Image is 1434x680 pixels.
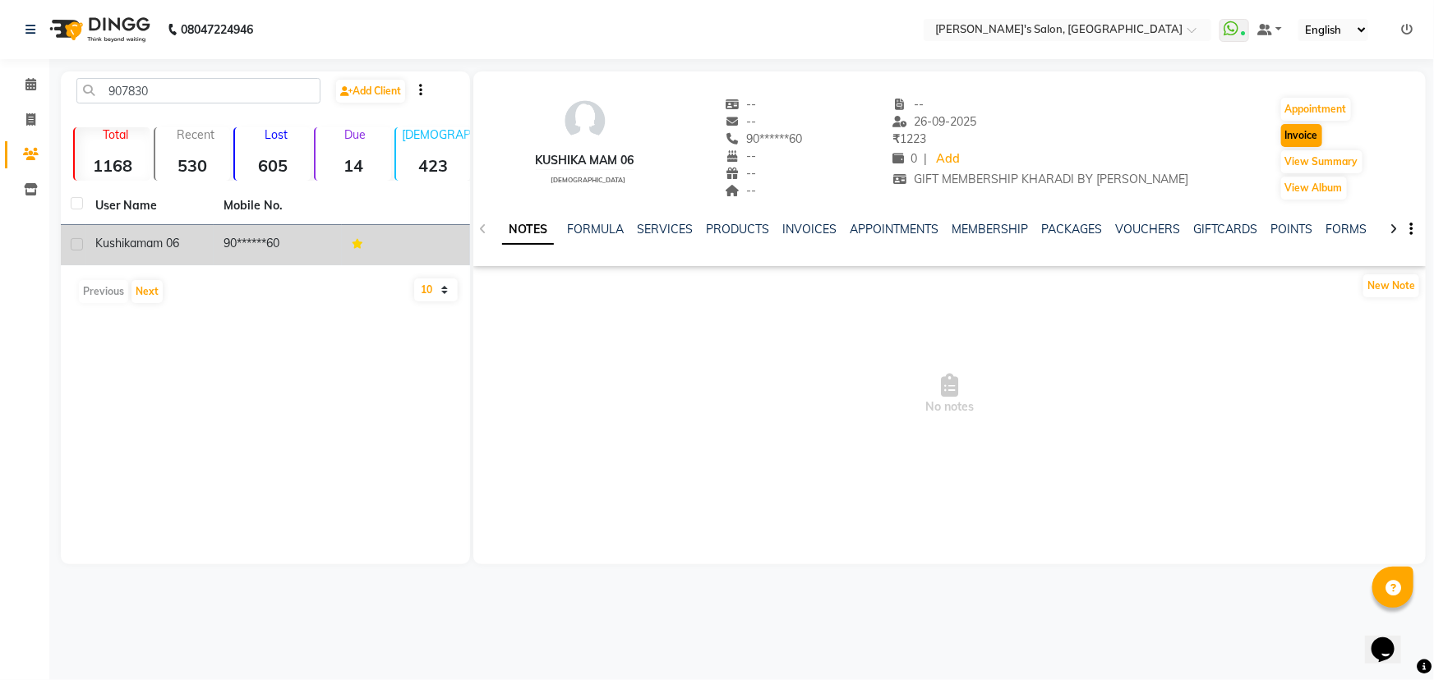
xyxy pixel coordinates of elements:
a: PACKAGES [1041,222,1102,237]
span: mam 06 [136,236,179,250]
span: -- [725,97,756,112]
span: [DEMOGRAPHIC_DATA] [551,176,625,184]
p: [DEMOGRAPHIC_DATA] [403,127,472,142]
button: New Note [1363,274,1419,297]
strong: 530 [155,155,231,176]
th: User Name [85,187,214,225]
span: No notes [473,312,1426,476]
strong: 14 [316,155,391,176]
p: Lost [242,127,311,142]
div: Kushika mam 06 [536,152,634,169]
button: View Album [1281,177,1347,200]
span: | [924,150,927,168]
input: Search by Name/Mobile/Email/Code [76,78,320,103]
a: Add Client [336,80,405,103]
span: -- [725,183,756,198]
a: Add [934,148,962,171]
b: 08047224946 [181,7,253,53]
span: ₹ [892,131,900,146]
p: Due [319,127,391,142]
iframe: chat widget [1365,614,1418,664]
span: -- [725,166,756,181]
a: MEMBERSHIP [952,222,1028,237]
a: APPOINTMENTS [850,222,938,237]
span: Kushika [95,236,136,250]
a: VOUCHERS [1115,222,1180,237]
a: GIFTCARDS [1193,222,1257,237]
p: Total [81,127,150,142]
img: avatar [560,96,610,145]
strong: 605 [235,155,311,176]
img: logo [42,7,154,53]
a: FORMULA [567,222,624,237]
button: Appointment [1281,98,1351,121]
a: NOTES [502,215,554,245]
a: PRODUCTS [706,222,769,237]
a: FORMS [1326,222,1367,237]
p: Recent [162,127,231,142]
span: 1223 [892,131,926,146]
strong: 423 [396,155,472,176]
a: POINTS [1270,222,1312,237]
button: View Summary [1281,150,1363,173]
strong: 1168 [75,155,150,176]
button: Invoice [1281,124,1322,147]
span: 26-09-2025 [892,114,976,129]
span: -- [892,97,924,112]
span: -- [725,114,756,129]
th: Mobile No. [214,187,342,225]
span: -- [725,149,756,163]
a: INVOICES [782,222,837,237]
span: GIFT MEMBERSHIP KHARADI BY [PERSON_NAME] [892,172,1188,186]
button: Next [131,280,163,303]
span: 0 [892,151,917,166]
a: SERVICES [637,222,693,237]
